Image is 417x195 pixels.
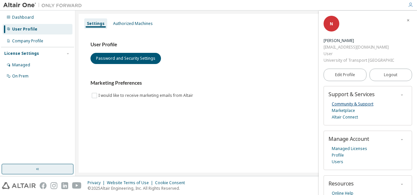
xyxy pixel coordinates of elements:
[2,182,36,189] img: altair_logo.svg
[324,69,367,81] a: Edit Profile
[332,152,344,159] a: Profile
[330,21,333,27] span: N
[384,72,397,78] span: Logout
[90,80,402,86] h3: Marketing Preferences
[332,107,355,114] a: Marketplace
[87,21,105,26] div: Settings
[98,92,194,99] label: I would like to receive marketing emails from Altair
[90,53,161,64] button: Password and Security Settings
[324,57,394,64] div: University of Transport [GEOGRAPHIC_DATA]
[328,180,354,187] span: Resources
[332,114,358,120] a: Altair Connect
[12,27,37,32] div: User Profile
[369,69,412,81] button: Logout
[324,44,394,51] div: [EMAIL_ADDRESS][DOMAIN_NAME]
[12,74,29,79] div: On Prem
[61,182,68,189] img: linkedin.svg
[40,182,47,189] img: facebook.svg
[50,182,57,189] img: instagram.svg
[328,91,375,98] span: Support & Services
[4,51,39,56] div: License Settings
[332,101,373,107] a: Community & Support
[88,185,189,191] p: © 2025 Altair Engineering, Inc. All Rights Reserved.
[332,159,343,165] a: Users
[155,180,189,185] div: Cookie Consent
[324,37,394,44] div: Nguyễn Trung
[3,2,85,9] img: Altair One
[113,21,153,26] div: Authorized Machines
[12,62,30,68] div: Managed
[107,180,155,185] div: Website Terms of Use
[324,51,394,57] div: User
[88,180,107,185] div: Privacy
[90,41,402,48] h3: User Profile
[328,135,369,142] span: Manage Account
[72,182,82,189] img: youtube.svg
[12,15,34,20] div: Dashboard
[12,38,43,44] div: Company Profile
[332,145,367,152] a: Managed Licenses
[335,72,355,77] span: Edit Profile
